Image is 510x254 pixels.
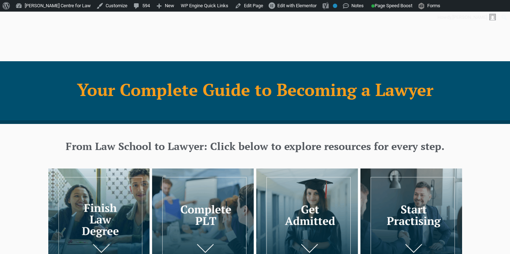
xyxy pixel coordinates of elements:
span: Edit with Elementor [277,3,317,8]
a: Howdy, [435,12,499,23]
h3: From Law School to Lawyer: Click below to explore resources for every step. [50,137,460,155]
div: No index [333,4,337,8]
span: [PERSON_NAME] [452,14,487,20]
h1: Your Complete Guide to Becoming a Lawyer [52,80,458,99]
